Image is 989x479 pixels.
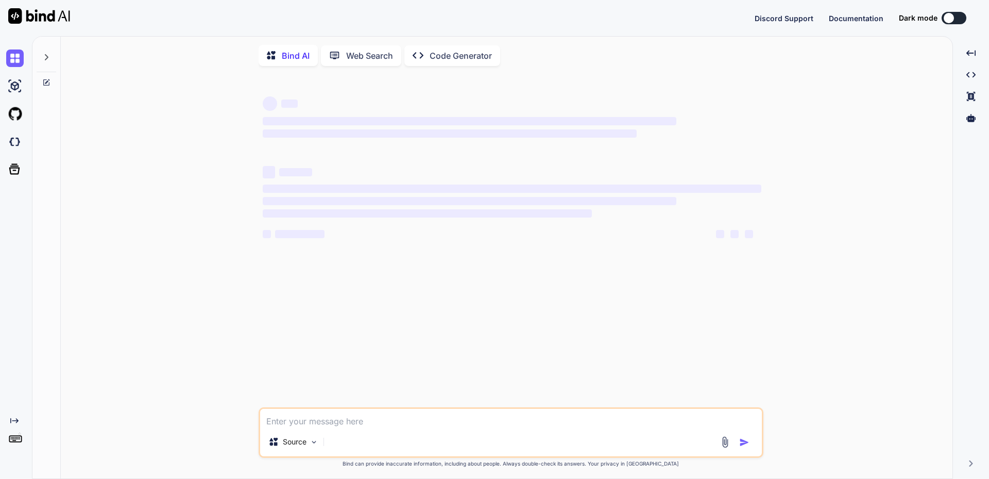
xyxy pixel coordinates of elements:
img: darkCloudIdeIcon [6,133,24,151]
p: Web Search [346,49,393,62]
img: icon [739,437,749,448]
span: ‌ [716,230,724,238]
img: githubLight [6,105,24,123]
span: ‌ [263,230,271,238]
span: ‌ [745,230,753,238]
img: ai-studio [6,77,24,95]
span: ‌ [263,96,277,111]
span: ‌ [263,117,676,125]
span: Discord Support [755,14,813,23]
span: ‌ [263,209,592,218]
p: Bind can provide inaccurate information, including about people. Always double-check its answers.... [259,460,763,468]
p: Bind AI [282,49,310,62]
img: attachment [719,436,731,448]
button: Documentation [829,13,883,24]
img: Pick Models [310,438,318,447]
span: ‌ [281,100,298,108]
button: Discord Support [755,13,813,24]
span: ‌ [263,185,761,193]
img: Bind AI [8,8,70,24]
p: Source [283,437,306,447]
p: Code Generator [430,49,492,62]
span: Documentation [829,14,883,23]
span: ‌ [263,197,676,205]
img: chat [6,49,24,67]
span: ‌ [263,129,637,138]
span: ‌ [275,230,325,238]
span: ‌ [263,166,275,178]
span: ‌ [730,230,739,238]
span: ‌ [279,168,312,176]
span: Dark mode [899,13,937,23]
